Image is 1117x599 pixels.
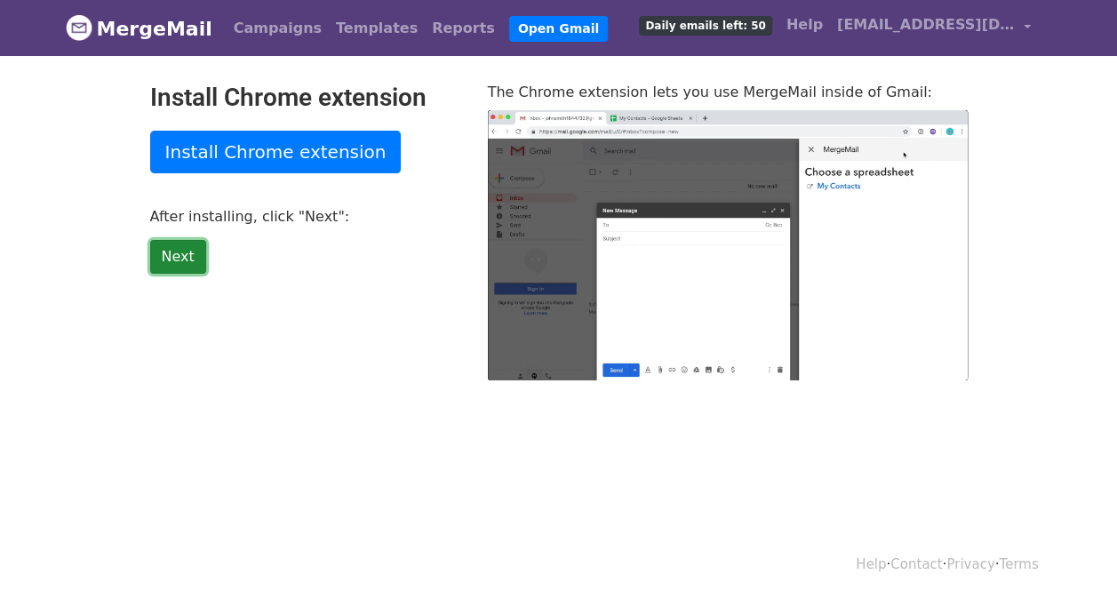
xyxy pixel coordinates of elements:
a: Contact [890,556,942,572]
h2: Install Chrome extension [150,83,461,113]
p: After installing, click "Next": [150,207,461,226]
a: Reports [425,11,502,46]
p: The Chrome extension lets you use MergeMail inside of Gmail: [488,83,968,101]
span: Daily emails left: 50 [639,16,771,36]
a: Templates [329,11,425,46]
a: Open Gmail [509,16,608,42]
a: [EMAIL_ADDRESS][DOMAIN_NAME] [830,7,1038,49]
a: MergeMail [66,10,212,47]
img: MergeMail logo [66,14,92,41]
a: Next [150,240,206,274]
a: Install Chrome extension [150,131,402,173]
a: Daily emails left: 50 [632,7,778,43]
a: Help [779,7,830,43]
a: Terms [999,556,1038,572]
a: Help [856,556,886,572]
span: [EMAIL_ADDRESS][DOMAIN_NAME] [837,14,1015,36]
a: Campaigns [227,11,329,46]
a: Privacy [946,556,994,572]
iframe: Chat Widget [1028,514,1117,599]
